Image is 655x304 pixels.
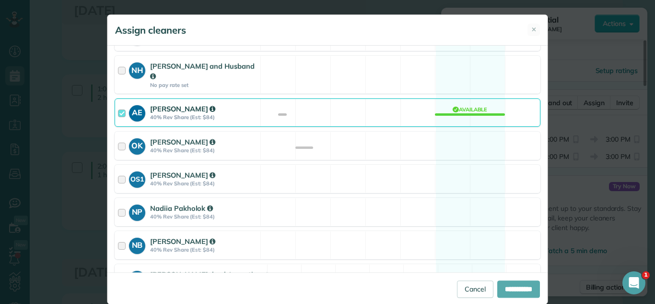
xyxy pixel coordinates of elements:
[457,280,493,298] a: Cancel
[642,271,650,279] span: 1
[531,25,537,34] span: ✕
[150,204,213,213] strong: Nadiia Pakholok
[150,137,215,146] strong: [PERSON_NAME]
[150,246,257,253] strong: 40% Rev Share (Est: $84)
[150,270,269,289] strong: [PERSON_NAME]+husb(sometimes)
[129,205,145,218] strong: NP
[115,24,186,37] h5: Assign cleaners
[150,61,255,81] strong: [PERSON_NAME] and Husband
[150,104,215,113] strong: [PERSON_NAME]
[150,180,257,187] strong: 40% Rev Share (Est: $84)
[129,138,145,152] strong: OK
[622,271,645,294] iframe: Intercom live chat
[150,237,215,246] strong: [PERSON_NAME]
[150,170,215,180] strong: [PERSON_NAME]
[129,238,145,251] strong: NB
[129,105,145,119] strong: AE
[129,271,145,284] strong: SP
[150,147,257,154] strong: 40% Rev Share (Est: $84)
[129,171,145,184] strong: OS1
[150,82,257,88] strong: No pay rate set
[150,114,257,121] strong: 40% Rev Share (Est: $84)
[129,62,145,76] strong: NH
[150,213,257,220] strong: 40% Rev Share (Est: $84)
